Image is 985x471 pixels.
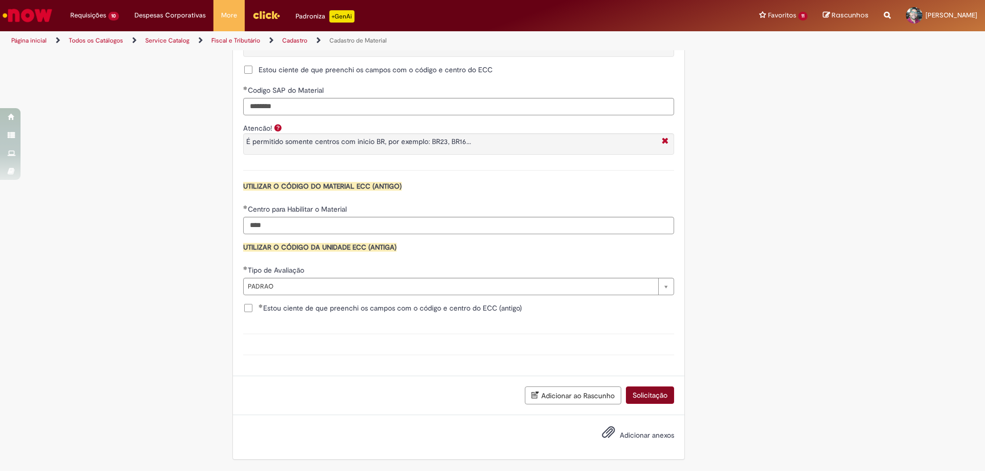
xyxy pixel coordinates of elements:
[70,10,106,21] span: Requisições
[295,10,354,23] div: Padroniza
[768,10,796,21] span: Favoritos
[259,304,263,308] span: Obrigatório Preenchido
[243,124,272,133] label: Atencão!
[8,31,649,50] ul: Trilhas de página
[211,36,260,45] a: Fiscal e Tributário
[243,182,402,191] span: UTILIZAR O CÓDIGO DO MATERIAL ECC (ANTIGO)
[145,36,189,45] a: Service Catalog
[252,7,280,23] img: click_logo_yellow_360x200.png
[248,86,326,95] span: Codigo SAP do Material
[329,36,387,45] a: Cadastro de Material
[599,423,618,446] button: Adicionar anexos
[248,204,349,214] span: Centro para Habilitar o Material
[925,11,977,19] span: [PERSON_NAME]
[243,98,674,115] input: Codigo SAP do Material
[243,86,248,90] span: Obrigatório Preenchido
[1,5,54,26] img: ServiceNow
[272,124,284,132] span: Ajuda para Atencão!
[282,36,307,45] a: Cadastro
[243,205,248,209] span: Obrigatório Preenchido
[823,11,869,21] a: Rascunhos
[243,266,248,270] span: Obrigatório Preenchido
[248,265,306,275] span: Tipo de Avaliação
[243,243,397,252] span: UTILIZAR O CÓDIGO DA UNIDADE ECC (ANTIGA)
[832,10,869,20] span: Rascunhos
[329,10,354,23] p: +GenAi
[626,386,674,404] button: Solicitação
[620,431,674,440] span: Adicionar anexos
[259,65,493,75] span: Estou ciente de que preenchi os campos com o código e centro do ECC
[248,278,653,295] span: PADRAO
[69,36,123,45] a: Todos os Catálogos
[108,12,119,21] span: 10
[243,217,674,234] input: Centro para Habilitar o Material
[525,386,621,404] button: Adicionar ao Rascunho
[659,136,671,147] i: Fechar More information Por question_atencao
[798,12,807,21] span: 11
[259,303,522,313] span: Estou ciente de que preenchi os campos com o código e centro do ECC (antigo)
[11,36,47,45] a: Página inicial
[221,10,237,21] span: More
[134,10,206,21] span: Despesas Corporativas
[246,136,657,147] p: É permitido somente centros com inicio BR, por exemplo: BR23, BR16...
